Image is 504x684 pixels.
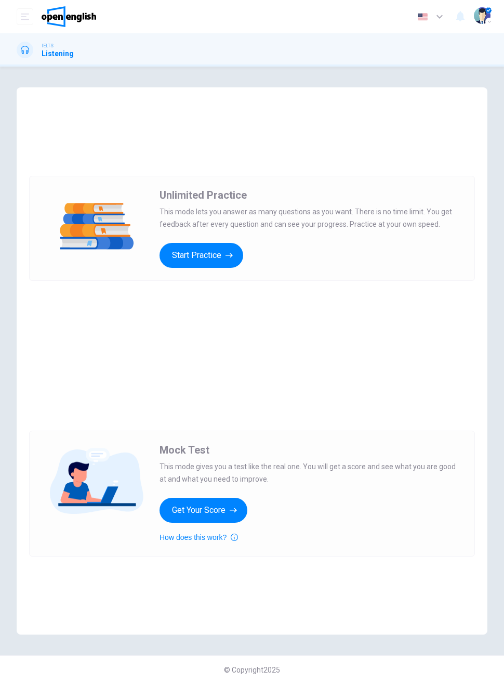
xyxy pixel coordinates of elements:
img: OpenEnglish logo [42,6,96,27]
img: en [416,13,429,21]
button: How does this work? [160,531,238,544]
button: Get Your Score [160,498,247,523]
span: This mode gives you a test like the real one. You will get a score and see what you are good at a... [160,460,462,485]
h1: Listening [42,49,74,58]
span: This mode lets you answer as many questions as you want. There is no time limit. You get feedback... [160,205,462,230]
img: Profile picture [474,7,490,24]
span: IELTS [42,42,54,49]
span: Mock Test [160,444,209,456]
button: open mobile menu [17,8,33,25]
button: Start Practice [160,243,243,268]
span: Unlimited Practice [160,189,247,201]
span: © Copyright 2025 [224,666,280,674]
